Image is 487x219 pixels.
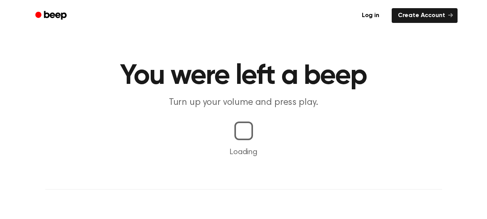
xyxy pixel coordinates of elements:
[392,8,458,23] a: Create Account
[30,8,74,23] a: Beep
[354,7,387,24] a: Log in
[45,62,442,90] h1: You were left a beep
[95,96,392,109] p: Turn up your volume and press play.
[9,146,478,158] p: Loading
